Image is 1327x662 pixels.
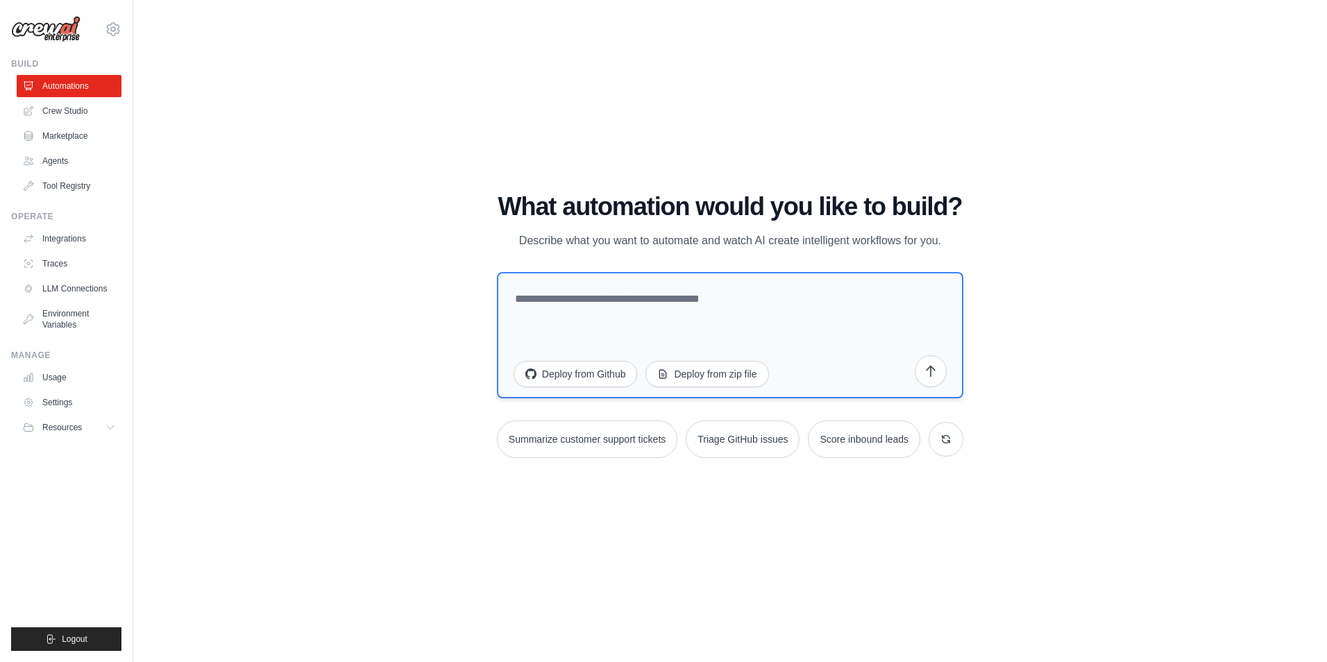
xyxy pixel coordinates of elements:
div: Manage [11,350,121,361]
span: Resources [42,422,82,433]
button: Score inbound leads [808,421,920,458]
a: Marketplace [17,125,121,147]
a: Automations [17,75,121,97]
button: Summarize customer support tickets [497,421,677,458]
button: Deploy from zip file [645,361,768,387]
a: Agents [17,150,121,172]
a: Usage [17,366,121,389]
div: Operate [11,211,121,222]
button: Logout [11,627,121,651]
button: Resources [17,416,121,439]
p: Describe what you want to automate and watch AI create intelligent workflows for you. [497,232,963,250]
img: Logo [11,16,81,42]
button: Deploy from Github [514,361,638,387]
a: Crew Studio [17,100,121,122]
a: LLM Connections [17,278,121,300]
div: Build [11,58,121,69]
a: Settings [17,391,121,414]
button: Triage GitHub issues [686,421,800,458]
a: Integrations [17,228,121,250]
a: Traces [17,253,121,275]
h1: What automation would you like to build? [497,193,963,221]
span: Logout [62,634,87,645]
a: Tool Registry [17,175,121,197]
a: Environment Variables [17,303,121,336]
